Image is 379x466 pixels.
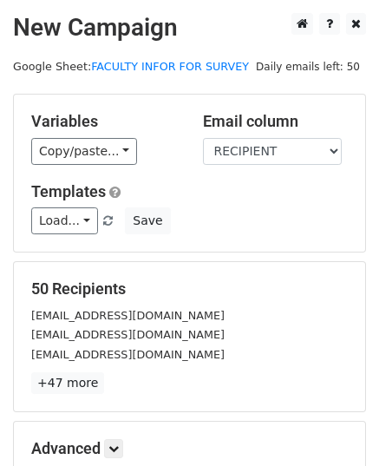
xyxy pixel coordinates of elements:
iframe: Chat Widget [292,383,379,466]
a: Daily emails left: 50 [250,60,366,73]
h2: New Campaign [13,13,366,43]
h5: Email column [203,112,349,131]
button: Save [125,207,170,234]
a: Load... [31,207,98,234]
h5: 50 Recipients [31,279,348,299]
a: Copy/paste... [31,138,137,165]
a: +47 more [31,372,104,394]
small: Google Sheet: [13,60,249,73]
small: [EMAIL_ADDRESS][DOMAIN_NAME] [31,328,225,341]
h5: Variables [31,112,177,131]
small: [EMAIL_ADDRESS][DOMAIN_NAME] [31,348,225,361]
small: [EMAIL_ADDRESS][DOMAIN_NAME] [31,309,225,322]
h5: Advanced [31,439,348,458]
span: Daily emails left: 50 [250,57,366,76]
a: FACULTY INFOR FOR SURVEY [91,60,249,73]
a: Templates [31,182,106,200]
